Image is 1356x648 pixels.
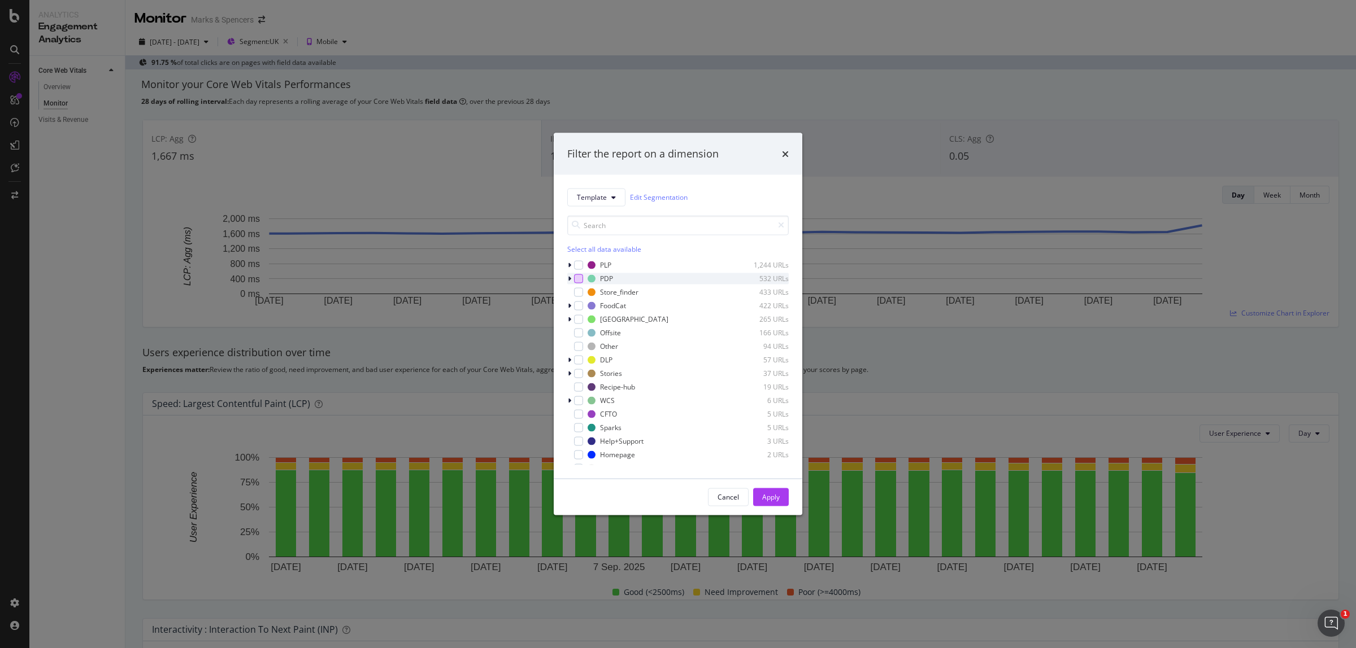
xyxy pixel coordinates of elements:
div: 94 URLs [733,341,789,351]
iframe: Intercom live chat [1318,610,1345,637]
div: Cancel [718,492,739,502]
div: 433 URLs [733,287,789,297]
div: 3 URLs [733,436,789,446]
button: Template [567,188,625,206]
div: PDP [600,274,613,283]
div: Help+Support [600,436,644,446]
div: Stories [600,369,622,378]
div: 2 URLs [733,450,789,459]
div: 6 URLs [733,396,789,405]
div: 37 URLs [733,369,789,378]
div: Filter the report on a dimension [567,147,719,161]
div: Sparks [600,423,621,432]
div: Other [600,341,618,351]
div: 57 URLs [733,355,789,365]
div: Static [600,463,618,473]
div: modal [554,133,802,515]
input: Search [567,215,789,235]
div: FoodCat [600,301,626,310]
div: Offsite [600,328,621,338]
button: Cancel [708,488,749,506]
div: times [782,147,789,161]
div: 5 URLs [733,423,789,432]
a: Edit Segmentation [630,191,688,203]
div: 5 URLs [733,409,789,419]
div: Select all data available [567,244,789,253]
div: 166 URLs [733,328,789,338]
div: 1 URL [733,463,789,473]
span: 1 [1341,610,1350,619]
div: [GEOGRAPHIC_DATA] [600,314,668,324]
div: PLP [600,260,611,270]
span: Template [577,192,607,202]
div: Store_finder [600,287,638,297]
div: WCS [600,396,615,405]
div: Apply [762,492,780,502]
div: 422 URLs [733,301,789,310]
div: 265 URLs [733,314,789,324]
div: Homepage [600,450,635,459]
div: Recipe-hub [600,382,635,392]
div: 1,244 URLs [733,260,789,270]
button: Apply [753,488,789,506]
div: 532 URLs [733,274,789,283]
div: 19 URLs [733,382,789,392]
div: DLP [600,355,612,365]
div: CFTO [600,409,617,419]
